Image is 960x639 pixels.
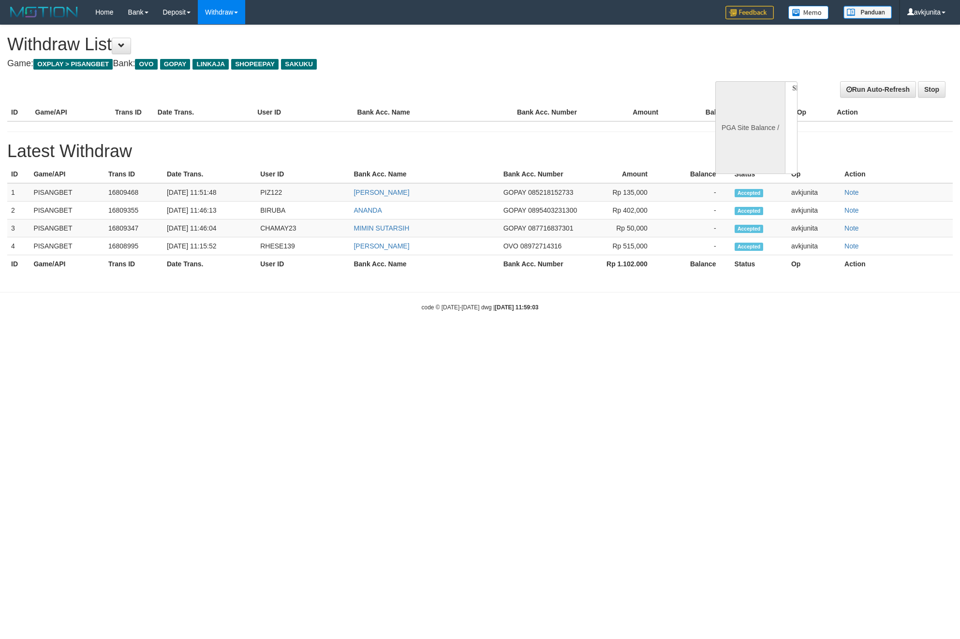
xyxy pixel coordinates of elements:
[104,183,163,202] td: 16809468
[33,59,113,70] span: OXPLAY > PISANGBET
[500,255,587,273] th: Bank Acc. Number
[7,59,630,69] h4: Game: Bank:
[256,255,350,273] th: User ID
[7,165,30,183] th: ID
[587,237,662,255] td: Rp 515,000
[7,219,30,237] td: 3
[354,224,409,232] a: MIMIN SUTARSIH
[104,219,163,237] td: 16809347
[731,255,787,273] th: Status
[787,255,841,273] th: Op
[503,206,526,214] span: GOPAY
[513,103,593,121] th: Bank Acc. Number
[662,255,731,273] th: Balance
[7,183,30,202] td: 1
[256,237,350,255] td: RHESE139
[30,202,104,219] td: PISANGBET
[7,5,81,19] img: MOTION_logo.png
[7,255,30,273] th: ID
[731,165,787,183] th: Status
[844,224,859,232] a: Note
[844,189,859,196] a: Note
[163,183,256,202] td: [DATE] 11:51:48
[30,165,104,183] th: Game/API
[30,183,104,202] td: PISANGBET
[7,142,953,161] h1: Latest Withdraw
[163,255,256,273] th: Date Trans.
[673,103,746,121] th: Balance
[503,189,526,196] span: GOPAY
[30,219,104,237] td: PISANGBET
[135,59,157,70] span: OVO
[735,189,764,197] span: Accepted
[662,165,731,183] th: Balance
[422,304,539,311] small: code © [DATE]-[DATE] dwg |
[528,189,573,196] span: 085218152733
[163,237,256,255] td: [DATE] 11:15:52
[662,202,731,219] td: -
[520,242,562,250] span: 08972714316
[833,103,953,121] th: Action
[587,219,662,237] td: Rp 50,000
[844,242,859,250] a: Note
[593,103,673,121] th: Amount
[841,165,953,183] th: Action
[528,206,577,214] span: 0895403231300
[793,103,833,121] th: Op
[253,103,353,121] th: User ID
[104,255,163,273] th: Trans ID
[256,219,350,237] td: CHAMAY23
[918,81,945,98] a: Stop
[662,237,731,255] td: -
[350,165,499,183] th: Bank Acc. Name
[104,202,163,219] td: 16809355
[281,59,317,70] span: SAKUKU
[735,243,764,251] span: Accepted
[31,103,111,121] th: Game/API
[787,237,841,255] td: avkjunita
[735,225,764,233] span: Accepted
[503,242,518,250] span: OVO
[163,165,256,183] th: Date Trans.
[7,35,630,54] h1: Withdraw List
[354,206,382,214] a: ANANDA
[30,237,104,255] td: PISANGBET
[662,183,731,202] td: -
[104,237,163,255] td: 16808995
[256,202,350,219] td: BIRUBA
[160,59,191,70] span: GOPAY
[30,255,104,273] th: Game/API
[587,202,662,219] td: Rp 402,000
[787,202,841,219] td: avkjunita
[231,59,279,70] span: SHOPEEPAY
[587,183,662,202] td: Rp 135,000
[495,304,538,311] strong: [DATE] 11:59:03
[715,81,785,174] div: PGA Site Balance /
[787,219,841,237] td: avkjunita
[354,242,409,250] a: [PERSON_NAME]
[500,165,587,183] th: Bank Acc. Number
[787,183,841,202] td: avkjunita
[256,165,350,183] th: User ID
[163,219,256,237] td: [DATE] 11:46:04
[840,81,916,98] a: Run Auto-Refresh
[354,189,409,196] a: [PERSON_NAME]
[7,237,30,255] td: 4
[587,255,662,273] th: Rp 1.102.000
[163,202,256,219] td: [DATE] 11:46:13
[528,224,573,232] span: 087716837301
[354,103,513,121] th: Bank Acc. Name
[662,219,731,237] td: -
[7,202,30,219] td: 2
[843,6,892,19] img: panduan.png
[503,224,526,232] span: GOPAY
[725,6,774,19] img: Feedback.jpg
[735,207,764,215] span: Accepted
[256,183,350,202] td: PIZ122
[154,103,253,121] th: Date Trans.
[7,103,31,121] th: ID
[192,59,229,70] span: LINKAJA
[111,103,154,121] th: Trans ID
[844,206,859,214] a: Note
[350,255,499,273] th: Bank Acc. Name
